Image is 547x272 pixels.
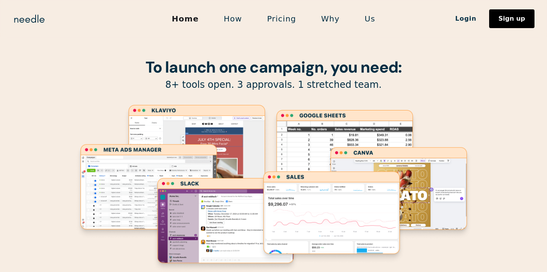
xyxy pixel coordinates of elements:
strong: To launch one campaign, you need: [145,57,402,77]
a: Pricing [255,11,308,27]
a: Login [443,12,489,25]
a: Sign up [489,9,534,28]
a: Us [352,11,388,27]
div: Sign up [499,16,525,22]
a: Why [308,11,352,27]
a: How [211,11,255,27]
p: 8+ tools open. 3 approvals. 1 stretched team. [74,79,473,91]
a: Home [159,11,211,27]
